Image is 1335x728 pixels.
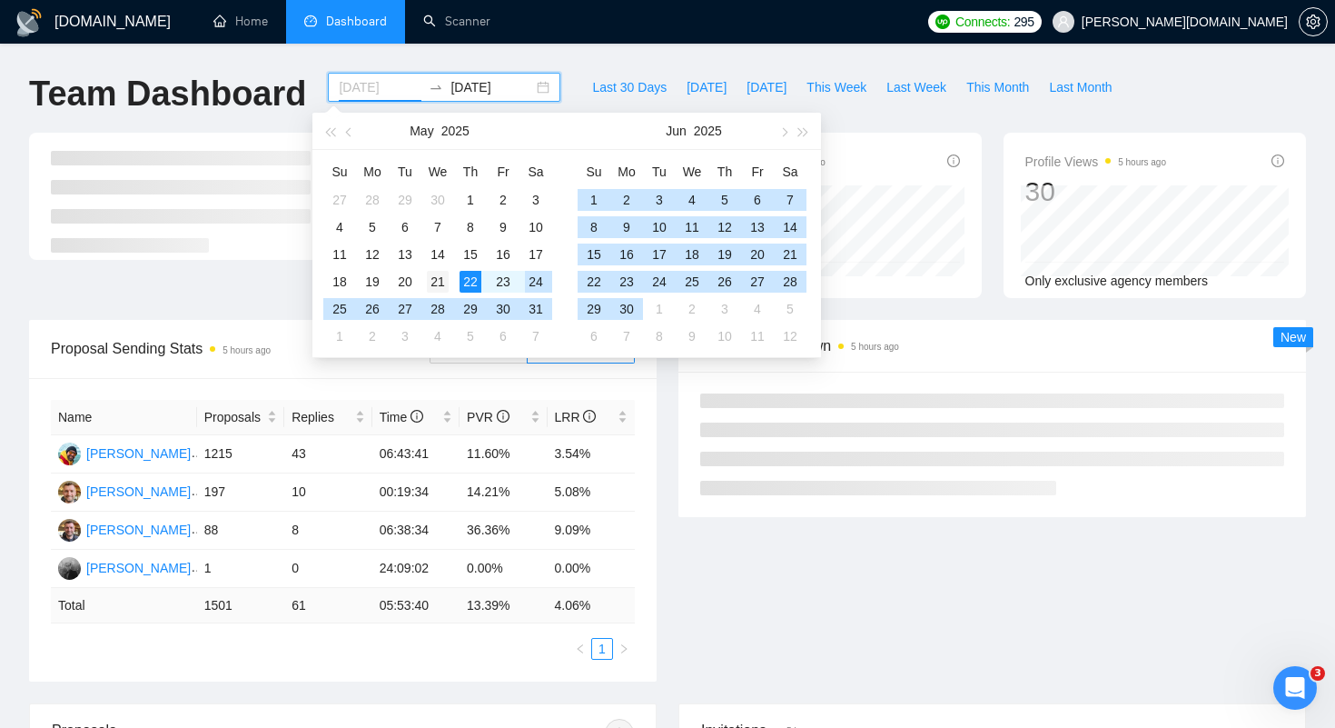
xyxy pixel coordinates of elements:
[204,407,263,427] span: Proposals
[441,113,470,149] button: 2025
[487,214,519,241] td: 2025-05-09
[747,325,768,347] div: 11
[361,325,383,347] div: 2
[876,73,956,102] button: Last Week
[681,189,703,211] div: 4
[747,271,768,293] div: 27
[519,295,552,323] td: 2025-05-31
[591,638,613,660] li: 1
[329,298,351,320] div: 25
[421,186,454,214] td: 2025-04-30
[1300,15,1327,29] span: setting
[323,268,356,295] td: 2025-05-18
[548,435,636,474] td: 3.54%
[610,268,643,295] td: 2025-06-23
[329,271,351,293] div: 18
[714,244,736,265] div: 19
[714,298,736,320] div: 3
[648,298,670,320] div: 1
[618,643,629,654] span: right
[460,588,547,623] td: 13.39 %
[58,522,191,536] a: VS[PERSON_NAME]
[708,186,741,214] td: 2025-06-05
[427,298,449,320] div: 28
[460,271,481,293] div: 22
[583,271,605,293] div: 22
[1049,77,1112,97] span: Last Month
[777,157,826,167] time: 5 hours ago
[51,400,197,435] th: Name
[454,241,487,268] td: 2025-05-15
[616,298,638,320] div: 30
[372,435,460,474] td: 06:43:41
[389,241,421,268] td: 2025-05-13
[676,323,708,350] td: 2025-07-09
[421,323,454,350] td: 2025-06-04
[284,588,371,623] td: 61
[648,216,670,238] div: 10
[429,80,443,95] span: to
[519,268,552,295] td: 2025-05-24
[323,323,356,350] td: 2025-06-01
[450,77,533,97] input: End date
[741,186,774,214] td: 2025-06-06
[361,244,383,265] div: 12
[741,268,774,295] td: 2025-06-27
[700,151,826,173] span: Invitations
[681,298,703,320] div: 2
[578,295,610,323] td: 2025-06-29
[454,186,487,214] td: 2025-05-01
[555,410,597,424] span: LRR
[548,550,636,588] td: 0.00%
[569,638,591,660] button: left
[1310,666,1325,681] span: 3
[497,410,509,423] span: info-circle
[616,189,638,211] div: 2
[284,550,371,588] td: 0
[741,323,774,350] td: 2025-07-11
[774,295,806,323] td: 2025-07-05
[1014,12,1033,32] span: 295
[487,295,519,323] td: 2025-05-30
[389,157,421,186] th: Tu
[681,271,703,293] div: 25
[326,14,387,29] span: Dashboard
[284,512,371,550] td: 8
[643,268,676,295] td: 2025-06-24
[492,189,514,211] div: 2
[427,271,449,293] div: 21
[648,244,670,265] div: 17
[394,216,416,238] div: 6
[676,241,708,268] td: 2025-06-18
[613,638,635,660] li: Next Page
[708,241,741,268] td: 2025-06-19
[694,113,722,149] button: 2025
[372,550,460,588] td: 24:09:02
[421,295,454,323] td: 2025-05-28
[86,482,191,502] div: [PERSON_NAME]
[389,214,421,241] td: 2025-05-06
[197,474,284,512] td: 197
[708,214,741,241] td: 2025-06-12
[356,157,389,186] th: Mo
[583,189,605,211] div: 1
[460,435,547,474] td: 11.60%
[492,298,514,320] div: 30
[610,157,643,186] th: Mo
[356,186,389,214] td: 2025-04-28
[15,8,44,37] img: logo
[51,588,197,623] td: Total
[460,550,547,588] td: 0.00%
[681,244,703,265] div: 18
[460,216,481,238] div: 8
[779,216,801,238] div: 14
[372,474,460,512] td: 00:19:34
[616,244,638,265] div: 16
[708,268,741,295] td: 2025-06-26
[292,407,351,427] span: Replies
[583,216,605,238] div: 8
[487,241,519,268] td: 2025-05-16
[421,214,454,241] td: 2025-05-07
[197,550,284,588] td: 1
[747,189,768,211] div: 6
